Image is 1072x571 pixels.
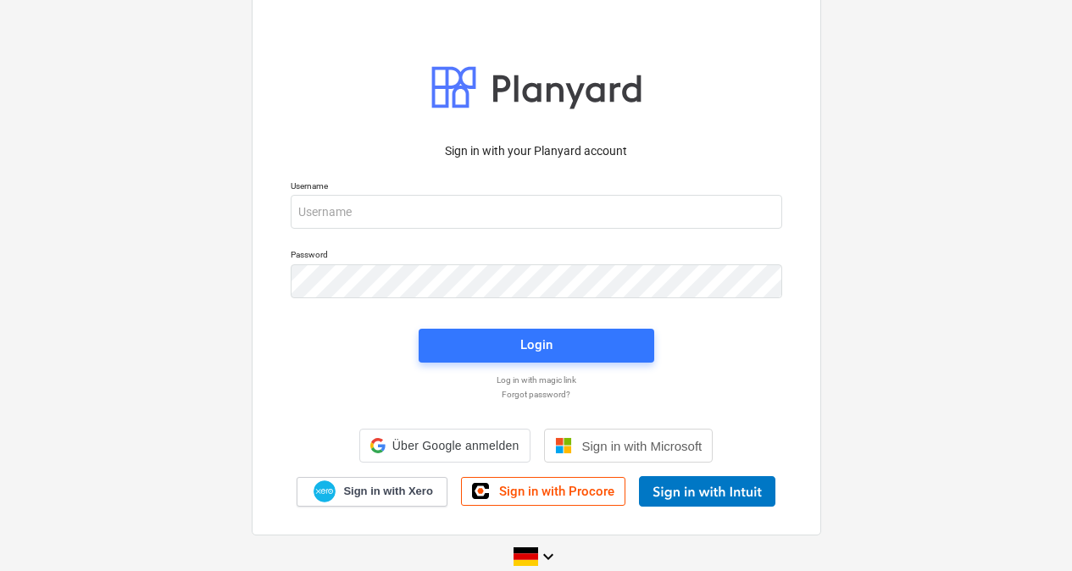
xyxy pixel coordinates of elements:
span: Sign in with Procore [499,484,614,499]
p: Username [291,180,782,195]
p: Sign in with your Planyard account [291,142,782,160]
input: Username [291,195,782,229]
img: Microsoft logo [555,437,572,454]
span: Über Google anmelden [392,439,519,452]
img: Xero logo [314,480,336,503]
div: Login [520,334,553,356]
a: Log in with magic link [282,374,791,385]
span: Sign in with Xero [343,484,432,499]
button: Login [419,329,654,363]
a: Sign in with Xero [297,477,447,507]
a: Sign in with Procore [461,477,625,506]
span: Sign in with Microsoft [582,439,703,453]
a: Forgot password? [282,389,791,400]
p: Password [291,249,782,263]
div: Über Google anmelden [359,429,530,463]
i: keyboard_arrow_down [538,546,558,567]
